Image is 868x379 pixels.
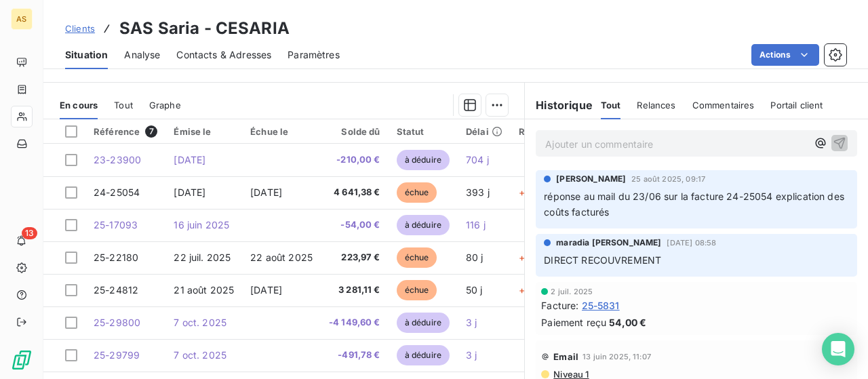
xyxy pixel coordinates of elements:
[250,252,313,263] span: 22 août 2025
[631,175,705,183] span: 25 août 2025, 09:17
[751,44,819,66] button: Actions
[94,252,138,263] span: 25-22180
[329,153,380,167] span: -210,00 €
[124,48,160,62] span: Analyse
[250,284,282,296] span: [DATE]
[466,154,489,165] span: 704 j
[466,126,502,137] div: Délai
[145,125,157,138] span: 7
[174,154,205,165] span: [DATE]
[94,219,138,231] span: 25-17093
[692,100,755,111] span: Commentaires
[519,126,562,137] div: Retard
[541,315,606,330] span: Paiement reçu
[329,126,380,137] div: Solde dû
[397,313,450,333] span: à déduire
[466,252,484,263] span: 80 j
[466,186,490,198] span: 393 j
[119,16,290,41] h3: SAS Saria - CESARIA
[397,247,437,268] span: échue
[822,333,854,365] div: Open Intercom Messenger
[397,126,450,137] div: Statut
[114,100,133,111] span: Tout
[94,317,140,328] span: 25-29800
[667,239,716,247] span: [DATE] 08:58
[466,219,486,231] span: 116 j
[22,227,37,239] span: 13
[174,252,231,263] span: 22 juil. 2025
[174,349,226,361] span: 7 oct. 2025
[770,100,823,111] span: Portail client
[65,48,108,62] span: Situation
[250,126,313,137] div: Échue le
[519,186,549,198] span: +363 j
[637,100,675,111] span: Relances
[551,287,593,296] span: 2 juil. 2025
[329,218,380,232] span: -54,00 €
[11,349,33,371] img: Logo LeanPay
[329,348,380,362] span: -491,78 €
[11,8,33,30] div: AS
[519,284,540,296] span: +19 j
[94,284,138,296] span: 25-24812
[174,284,234,296] span: 21 août 2025
[250,186,282,198] span: [DATE]
[544,191,847,218] span: réponse au mail du 23/06 sur la facture 24-25054 explication des coûts facturés
[519,252,542,263] span: +49 j
[601,100,621,111] span: Tout
[174,317,226,328] span: 7 oct. 2025
[329,251,380,264] span: 223,97 €
[174,126,234,137] div: Émise le
[544,254,661,266] span: DIRECT RECOUVREMENT
[397,215,450,235] span: à déduire
[397,150,450,170] span: à déduire
[466,317,477,328] span: 3 j
[397,280,437,300] span: échue
[553,351,578,362] span: Email
[466,349,477,361] span: 3 j
[60,100,98,111] span: En cours
[525,97,593,113] h6: Historique
[65,22,95,35] a: Clients
[288,48,340,62] span: Paramètres
[329,316,380,330] span: -4 149,60 €
[174,186,205,198] span: [DATE]
[174,219,229,231] span: 16 juin 2025
[329,283,380,297] span: 3 281,11 €
[556,173,626,185] span: [PERSON_NAME]
[94,186,140,198] span: 24-25054
[94,154,141,165] span: 23-23900
[397,182,437,203] span: échue
[556,237,661,249] span: maradia [PERSON_NAME]
[541,298,578,313] span: Facture :
[466,284,483,296] span: 50 j
[609,315,646,330] span: 54,00 €
[329,186,380,199] span: 4 641,38 €
[176,48,271,62] span: Contacts & Adresses
[397,345,450,365] span: à déduire
[149,100,181,111] span: Graphe
[583,353,651,361] span: 13 juin 2025, 11:07
[582,298,620,313] span: 25-5831
[65,23,95,34] span: Clients
[94,125,157,138] div: Référence
[94,349,140,361] span: 25-29799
